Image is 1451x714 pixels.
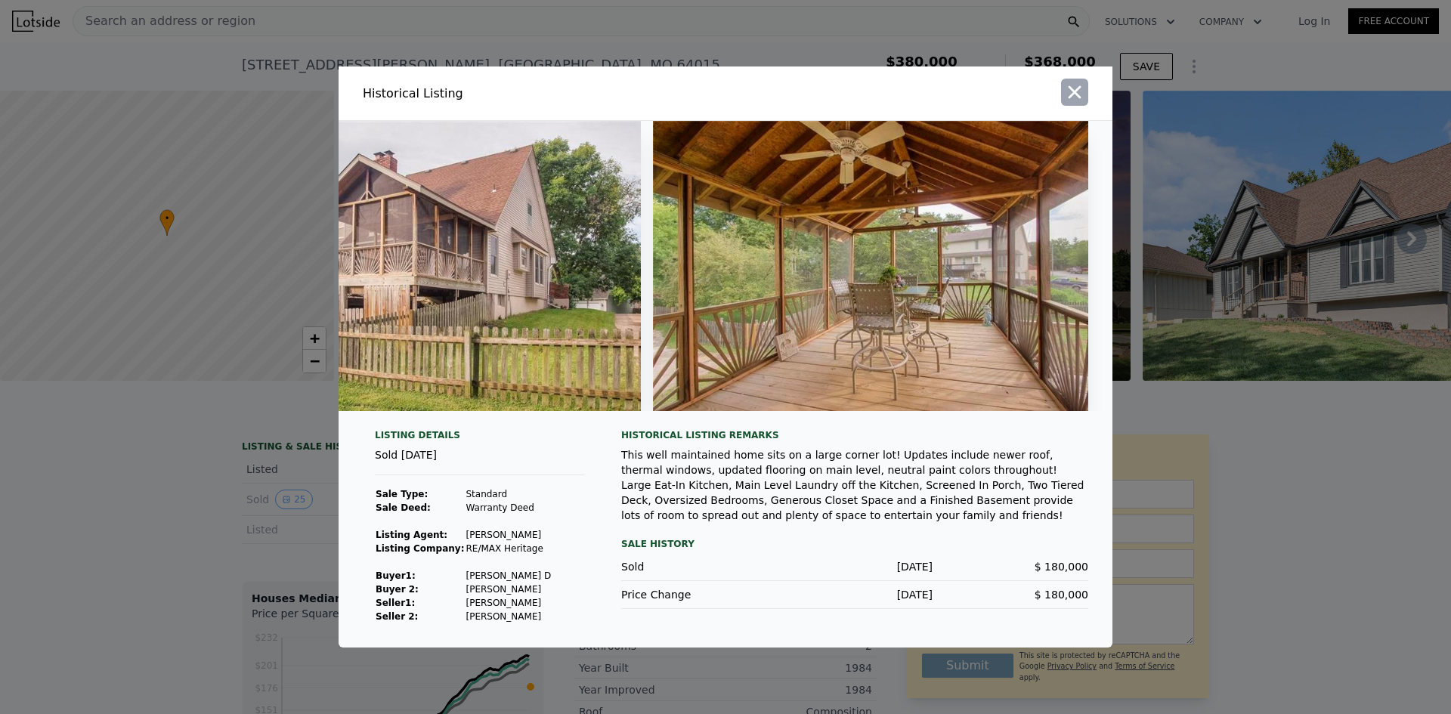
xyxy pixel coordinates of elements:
[465,610,552,623] td: [PERSON_NAME]
[621,447,1088,523] div: This well maintained home sits on a large corner lot! Updates include newer roof, thermal windows...
[653,121,1088,411] img: Property Img
[1035,589,1088,601] span: $ 180,000
[465,596,552,610] td: [PERSON_NAME]
[376,570,416,581] strong: Buyer 1 :
[376,611,418,622] strong: Seller 2:
[465,569,552,583] td: [PERSON_NAME] D
[621,429,1088,441] div: Historical Listing remarks
[376,530,447,540] strong: Listing Agent:
[465,542,552,555] td: RE/MAX Heritage
[465,528,552,542] td: [PERSON_NAME]
[465,487,552,501] td: Standard
[621,535,1088,553] div: Sale History
[777,587,933,602] div: [DATE]
[465,583,552,596] td: [PERSON_NAME]
[1035,561,1088,573] span: $ 180,000
[363,85,719,103] div: Historical Listing
[375,429,585,447] div: Listing Details
[375,447,585,475] div: Sold [DATE]
[777,559,933,574] div: [DATE]
[376,502,431,513] strong: Sale Deed:
[376,584,419,595] strong: Buyer 2:
[621,559,777,574] div: Sold
[465,501,552,515] td: Warranty Deed
[376,598,415,608] strong: Seller 1 :
[206,121,641,411] img: Property Img
[376,489,428,499] strong: Sale Type:
[376,543,464,554] strong: Listing Company:
[621,587,777,602] div: Price Change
